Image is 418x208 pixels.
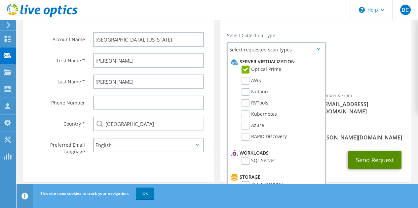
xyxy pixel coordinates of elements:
label: First Name * [30,53,85,64]
li: Workloads [229,149,322,157]
label: RAPID Discovery [242,133,287,141]
label: Kubernetes [242,110,277,118]
label: CLARiiON/VNX [242,181,283,189]
span: DC [400,5,411,15]
label: Select Collection Type [227,32,275,39]
label: Nutanix [242,88,269,96]
label: Optical Prime [242,66,281,74]
div: Requested Collections [220,59,411,85]
span: [EMAIL_ADDRESS][DOMAIN_NAME] [323,101,405,115]
div: Sender & From [316,88,411,118]
div: CC & Reply To [220,122,411,144]
label: Last Name * [30,74,85,85]
li: Server Virtualization [229,58,322,66]
label: RVTools [242,99,268,107]
label: SQL Server [242,157,275,165]
label: AWS [242,77,261,85]
div: To [220,88,316,118]
a: OK [136,188,154,199]
label: Account Name [30,32,85,43]
label: Phone Number [30,96,85,106]
label: Preferred Email Language [30,138,85,155]
label: Country * [30,117,85,127]
li: Storage [229,173,322,181]
span: This site uses cookies to track your navigation. [40,191,129,196]
svg: \n [359,7,365,13]
button: Send Request [348,151,401,169]
span: Select requested scan types [228,43,325,56]
label: Azure [242,122,264,130]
